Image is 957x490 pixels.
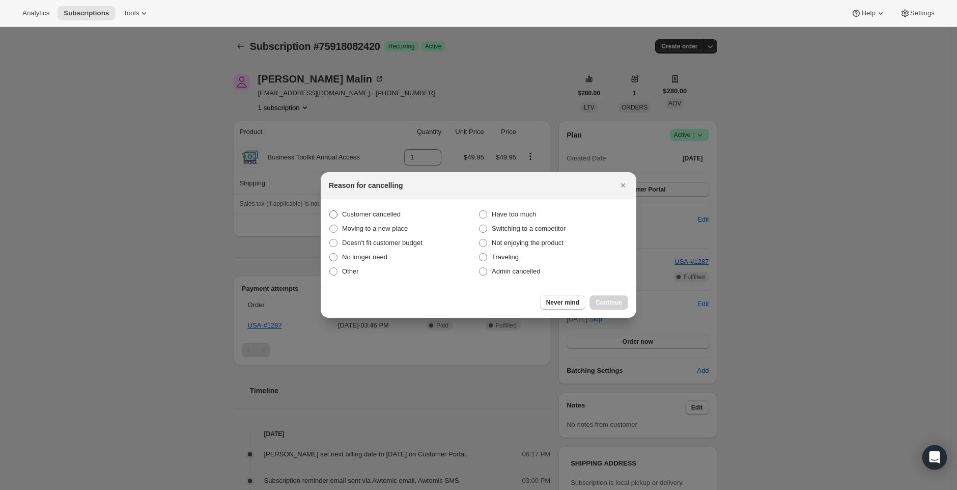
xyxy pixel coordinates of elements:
button: Close [616,178,630,193]
button: Subscriptions [58,6,115,20]
span: Customer cancelled [342,210,401,218]
span: Traveling [492,253,519,261]
span: Tools [123,9,139,17]
span: Doesn't fit customer budget [342,239,423,247]
div: Open Intercom Messenger [922,445,947,470]
span: Never mind [546,298,579,307]
span: Switching to a competitor [492,225,566,232]
span: Not enjoying the product [492,239,564,247]
span: No longer need [342,253,387,261]
span: Moving to a new place [342,225,408,232]
button: Never mind [540,295,585,310]
span: Analytics [22,9,49,17]
span: Subscriptions [64,9,109,17]
button: Settings [894,6,941,20]
span: Have too much [492,210,536,218]
button: Tools [117,6,155,20]
h2: Reason for cancelling [329,180,403,190]
span: Settings [910,9,935,17]
span: Admin cancelled [492,267,540,275]
button: Analytics [16,6,55,20]
button: Help [845,6,891,20]
span: Help [861,9,875,17]
span: Other [342,267,359,275]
